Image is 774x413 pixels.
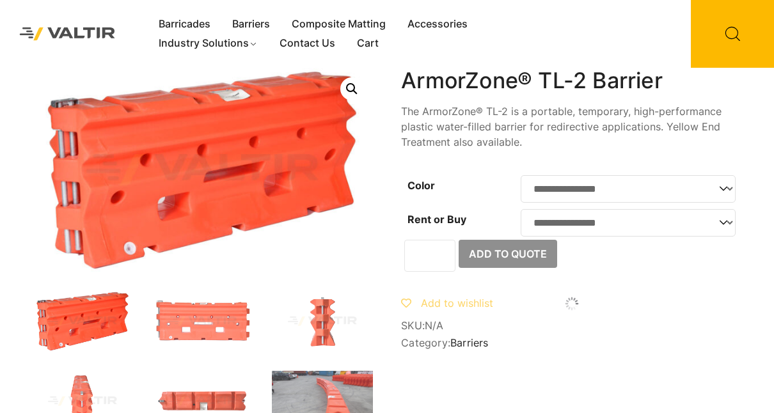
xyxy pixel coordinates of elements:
img: Armorzone_Org_Side.jpg [272,291,373,352]
button: Add to Quote [459,240,557,268]
a: Accessories [397,15,478,34]
a: Barricades [148,15,221,34]
a: Composite Matting [281,15,397,34]
span: N/A [425,319,444,332]
h1: ArmorZone® TL-2 Barrier [401,68,742,94]
label: Rent or Buy [407,213,466,226]
span: Category: [401,337,742,349]
label: Color [407,179,435,192]
a: Barriers [221,15,281,34]
img: ArmorZone_Org_3Q [32,68,373,272]
input: Product quantity [404,240,455,272]
span: SKU: [401,320,742,332]
p: The ArmorZone® TL-2 is a portable, temporary, high-performance plastic water-filled barrier for r... [401,104,742,150]
img: Armorzone_Org_Front.jpg [152,291,253,352]
img: Valtir Rentals [10,17,125,51]
a: Industry Solutions [148,34,269,53]
a: Barriers [450,336,489,349]
a: Contact Us [269,34,346,53]
img: ArmorZone_Org_3Q.jpg [32,291,133,352]
a: Cart [346,34,390,53]
img: Armorzone_Org_Front [373,68,714,272]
